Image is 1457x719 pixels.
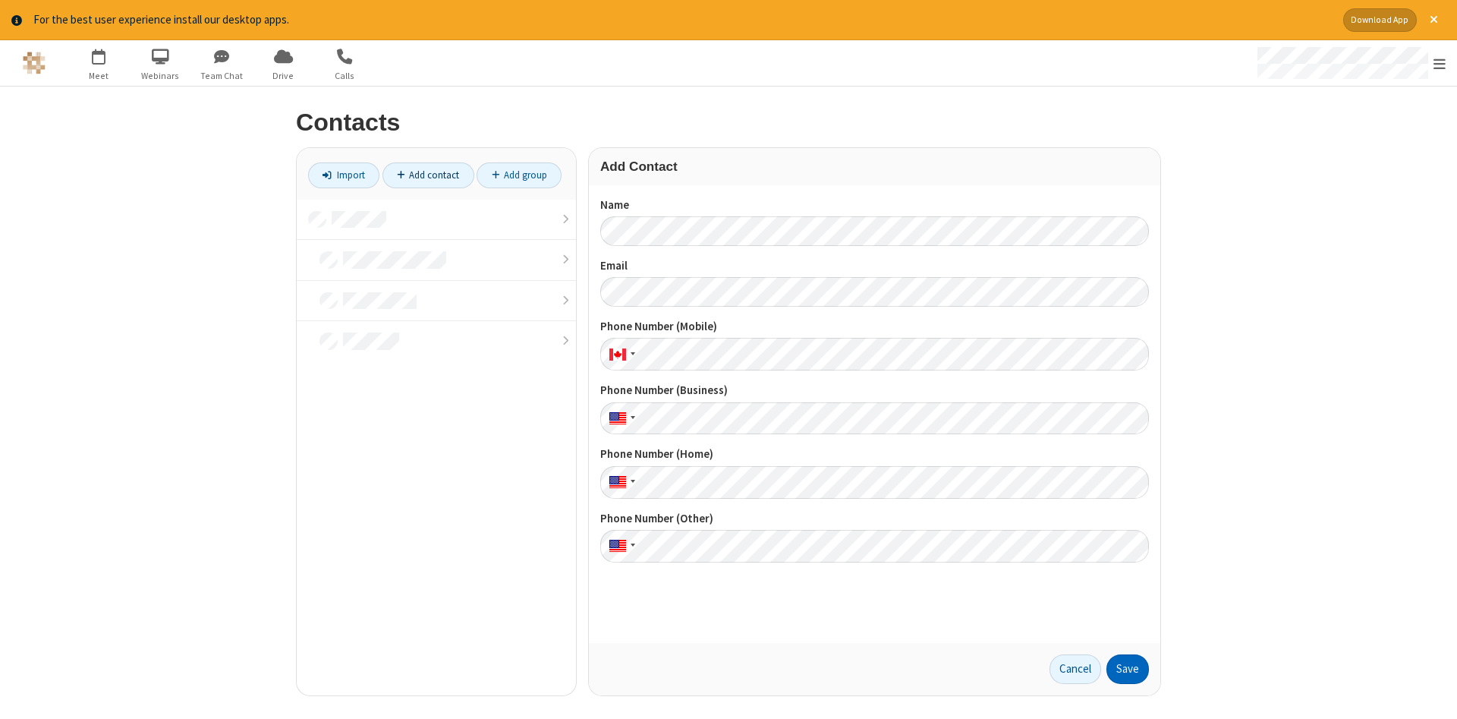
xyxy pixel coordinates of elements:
[194,69,250,83] span: Team Chat
[1049,654,1101,685] a: Cancel
[1243,40,1457,86] div: Open menu
[600,159,1149,174] h3: Add Contact
[308,162,379,188] a: Import
[71,69,127,83] span: Meet
[600,257,1149,275] label: Email
[600,382,1149,399] label: Phone Number (Business)
[477,162,562,188] a: Add group
[600,466,640,499] div: United States: + 1
[1343,8,1417,32] button: Download App
[132,69,189,83] span: Webinars
[382,162,474,188] a: Add contact
[255,69,312,83] span: Drive
[600,318,1149,336] label: Phone Number (Mobile)
[5,40,62,86] button: Logo
[23,52,46,74] img: QA Selenium DO NOT DELETE OR CHANGE
[316,69,373,83] span: Calls
[33,11,1332,29] div: For the best user experience install our desktop apps.
[600,402,640,435] div: United States: + 1
[1422,8,1446,32] button: Close alert
[600,338,640,371] div: Canada: + 1
[1106,654,1149,685] button: Save
[296,109,1161,136] h2: Contacts
[600,530,640,563] div: United States: + 1
[600,446,1149,463] label: Phone Number (Home)
[600,510,1149,528] label: Phone Number (Other)
[600,197,1149,214] label: Name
